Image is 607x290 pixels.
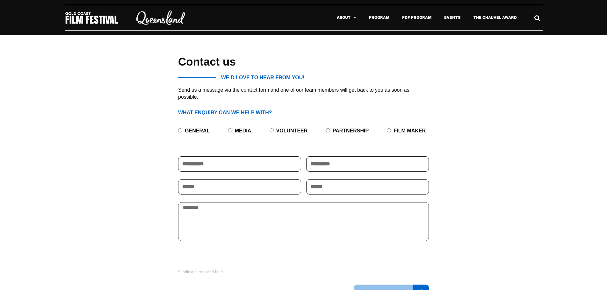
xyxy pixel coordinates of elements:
div: Search [532,13,542,23]
nav: Menu [200,10,523,25]
a: PDF Program [396,10,438,25]
label: Volunteer [276,128,308,133]
h1: Contact us [178,56,429,67]
label: General [185,128,210,133]
label: Media [235,128,251,133]
a: Program [363,10,396,25]
h4: What enquiry can we help with? [178,110,429,116]
a: About [330,10,363,25]
a: The Chauvel Award [467,10,523,25]
p: Send us a message via the contact form and one of our team members will get back to you as soon a... [178,87,429,101]
p: * Indicates required field [178,268,275,275]
a: Events [438,10,467,25]
label: Partnership [333,128,369,133]
span: WE’D LOVE TO HEAR FROM YOU! [221,75,305,80]
label: Film Maker [394,128,426,133]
